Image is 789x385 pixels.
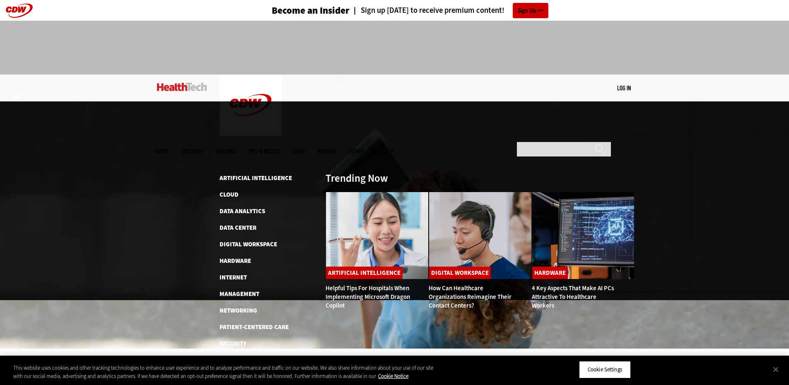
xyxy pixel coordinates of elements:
[429,284,512,310] a: How Can Healthcare Organizations Reimagine Their Contact Centers?
[13,364,434,380] div: This website uses cookies and other tracking technologies to enhance user experience and to analy...
[220,190,239,199] a: Cloud
[272,6,350,15] h3: Become an Insider
[220,240,277,248] a: Digital Workspace
[579,361,631,378] button: Cookie Settings
[220,207,265,215] a: Data Analytics
[532,284,614,310] a: 4 Key Aspects That Make AI PCs Attractive to Healthcare Workers
[532,267,568,279] a: Hardware
[220,339,246,348] a: Security
[617,84,631,92] div: User menu
[617,84,631,91] a: Log in
[220,306,257,315] a: Networking
[513,3,548,18] a: Sign Up
[220,75,282,136] img: Home
[326,284,410,310] a: Helpful Tips for Hospitals When Implementing Microsoft Dragon Copilot
[241,6,350,15] a: Become an Insider
[326,267,403,279] a: Artificial Intelligence
[350,7,504,14] a: Sign up [DATE] to receive premium content!
[220,323,289,331] a: Patient-Centered Care
[429,192,532,279] img: Healthcare contact center
[220,257,251,265] a: Hardware
[220,174,292,182] a: Artificial Intelligence
[244,29,545,66] iframe: advertisement
[429,267,491,279] a: Digital Workspace
[326,173,388,183] h3: Trending Now
[326,192,429,279] img: Doctor using phone to dictate to tablet
[220,273,247,282] a: Internet
[532,192,635,279] img: Desktop monitor with brain AI concept
[378,373,408,380] a: More information about your privacy
[220,290,259,298] a: Management
[767,360,785,378] button: Close
[220,224,256,232] a: Data Center
[157,83,207,91] img: Home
